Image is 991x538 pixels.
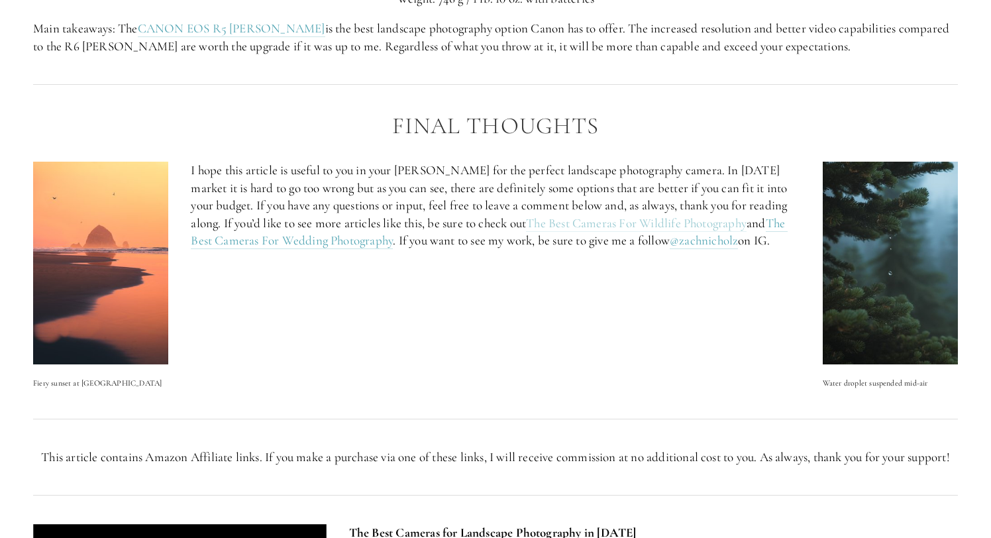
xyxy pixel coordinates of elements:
[526,215,747,232] a: The Best Cameras For Wildlife Photography
[823,376,958,390] p: Water droplet suspended mid-air
[191,215,788,250] a: The Best Cameras For Wedding Photography
[33,113,958,139] h2: Final Thoughts
[33,449,958,466] p: This article contains Amazon Affiliate links. If you make a purchase via one of these links, I wi...
[33,376,168,390] p: Fiery sunset at [GEOGRAPHIC_DATA]
[33,20,958,55] p: Main takeaways: The is the best landscape photography option Canon has to offer. The increased re...
[191,162,800,250] p: I hope this article is useful to you in your [PERSON_NAME] for the perfect landscape photography ...
[138,21,325,37] a: CANON EOS R5 [PERSON_NAME]
[670,233,738,249] a: @zachnicholz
